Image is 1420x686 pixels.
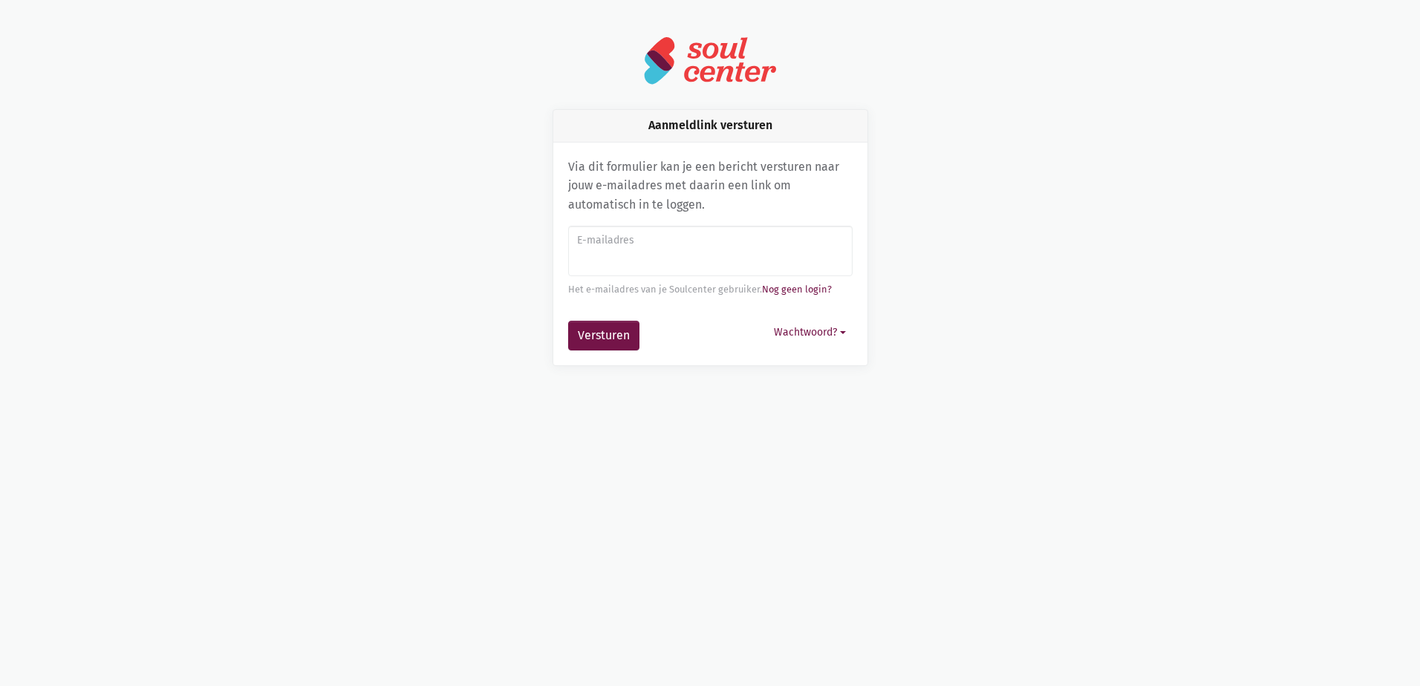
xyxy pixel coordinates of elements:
button: Versturen [568,321,639,350]
form: Aanmeldlink versturen [568,226,853,350]
p: Via dit formulier kan je een bericht versturen naar jouw e-mailadres met daarin een link om autom... [568,157,853,215]
div: Aanmeldlink versturen [553,110,867,142]
div: Het e-mailadres van je Soulcenter gebruiker. [568,282,853,297]
button: Wachtwoord? [767,321,853,344]
label: E-mailadres [577,232,842,249]
a: Nog geen login? [762,284,832,295]
img: logo-soulcenter-full.svg [643,36,777,85]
